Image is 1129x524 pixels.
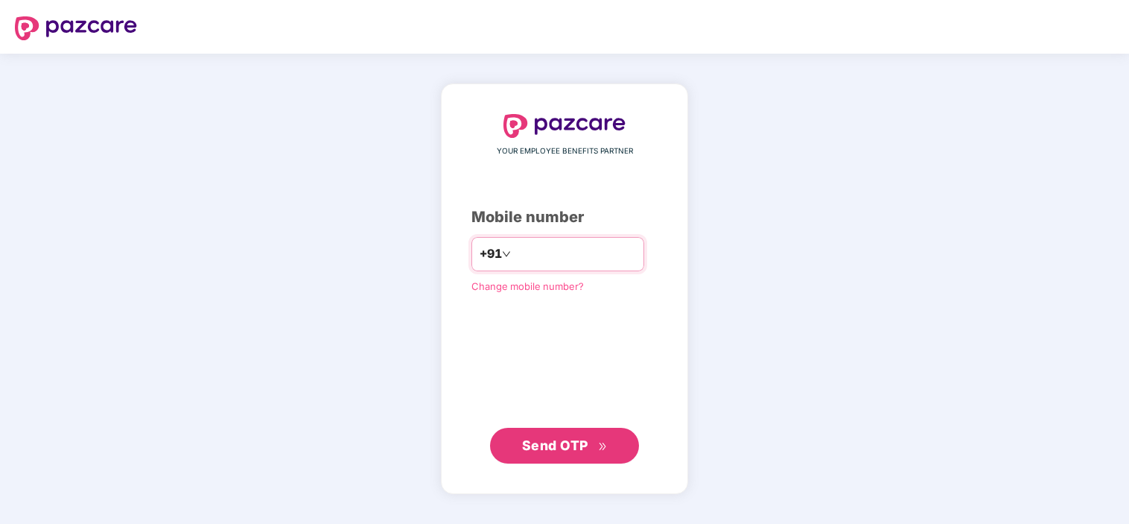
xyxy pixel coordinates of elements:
[497,145,633,157] span: YOUR EMPLOYEE BENEFITS PARTNER
[471,280,584,292] a: Change mobile number?
[502,250,511,259] span: down
[480,244,502,263] span: +91
[471,206,658,229] div: Mobile number
[598,442,608,452] span: double-right
[15,16,137,40] img: logo
[503,114,626,138] img: logo
[490,428,639,464] button: Send OTPdouble-right
[522,438,588,453] span: Send OTP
